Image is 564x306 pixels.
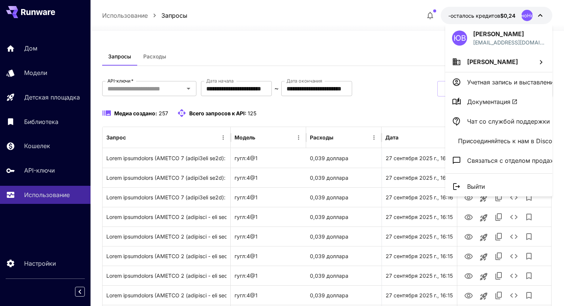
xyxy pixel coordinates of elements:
font: [PERSON_NAME] [467,58,518,66]
font: Выйти [467,183,485,190]
font: Связаться с отделом продаж [467,157,555,164]
font: Чат со службой поддержки [467,118,550,125]
font: Документация [467,98,510,106]
font: Присоединяйтесь к нам в Discord [458,137,558,145]
button: [PERSON_NAME] [445,52,552,72]
font: [EMAIL_ADDRESS][DOMAIN_NAME] [473,39,544,54]
font: ЮВ [454,34,466,43]
div: saekzarkho@gmail.com [473,38,546,46]
font: [PERSON_NAME] [473,30,524,38]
